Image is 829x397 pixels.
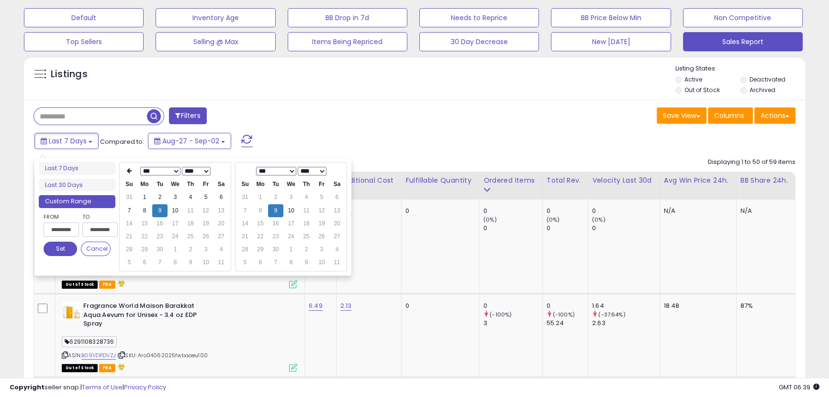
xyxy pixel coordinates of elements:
strong: Copyright [10,383,45,392]
td: 16 [152,217,168,230]
div: 1.64 [592,302,659,310]
button: 30 Day Decrease [419,32,539,51]
label: Deactivated [750,75,785,83]
div: 0 [405,302,472,310]
b: Fragrance World Maison Barakkat Aqua Aevum for Unisex - 3.4 oz EDP Spray [83,302,200,331]
div: 3 [483,319,542,327]
div: ASIN: [62,207,297,287]
td: 2 [152,191,168,204]
div: Displaying 1 to 50 of 59 items [708,158,795,167]
th: We [283,178,299,191]
td: 4 [213,243,229,256]
div: 18.48 [664,302,729,310]
button: Sales Report [683,32,803,51]
td: 18 [183,217,198,230]
td: 21 [237,230,253,243]
td: 19 [314,217,329,230]
td: 7 [152,256,168,269]
td: 6 [329,191,345,204]
div: Velocity Last 30d [592,175,655,186]
td: 3 [198,243,213,256]
td: 1 [137,191,152,204]
td: 2 [268,191,283,204]
td: 22 [137,230,152,243]
button: Cancel [81,242,111,256]
a: Privacy Policy [124,383,166,392]
button: Non Competitive [683,8,803,27]
button: Filters [169,107,206,124]
td: 1 [283,243,299,256]
td: 23 [268,230,283,243]
td: 13 [213,204,229,217]
th: Su [237,178,253,191]
h5: Listings [51,68,88,81]
div: 0 [547,224,588,233]
th: Sa [213,178,229,191]
label: Active [684,75,702,83]
td: 16 [268,217,283,230]
a: 2.13 [340,301,352,311]
th: Sa [329,178,345,191]
small: (0%) [483,216,497,223]
td: 19 [198,217,213,230]
td: 15 [137,217,152,230]
button: Default [24,8,144,27]
li: Last 30 Days [39,179,115,192]
td: 31 [237,191,253,204]
label: Archived [750,86,775,94]
td: 9 [152,204,168,217]
td: 22 [253,230,268,243]
div: 0 [483,207,542,215]
div: 0 [483,224,542,233]
div: N/A [740,207,788,215]
small: (-37.64%) [598,311,625,318]
th: We [168,178,183,191]
div: Avg Win Price 24h. [664,175,732,186]
div: Total Rev. [547,175,584,186]
button: Items Being Repriced [288,32,407,51]
td: 11 [329,256,345,269]
td: 28 [237,243,253,256]
span: Compared to: [100,137,144,146]
th: Fr [198,178,213,191]
p: Listing States: [675,64,805,73]
a: B09VDPDVZJ [81,351,116,360]
th: Th [183,178,198,191]
td: 23 [152,230,168,243]
li: Custom Range [39,195,115,208]
td: 1 [168,243,183,256]
a: 6.49 [309,301,323,311]
button: Save View [657,107,706,124]
div: 0 [405,207,472,215]
button: BB Price Below Min [551,8,671,27]
button: BB Drop in 7d [288,8,407,27]
td: 11 [213,256,229,269]
img: 318EYlXG2xL._SL40_.jpg [62,302,81,321]
div: 0 [592,207,659,215]
td: 14 [237,217,253,230]
td: 10 [198,256,213,269]
div: Fulfillable Quantity [405,175,475,186]
span: 6291108328736 [62,336,117,347]
div: 0 [547,207,588,215]
span: All listings that are currently out of stock and unavailable for purchase on Amazon [62,364,98,372]
span: 2025-09-10 06:39 GMT [779,383,819,392]
td: 3 [314,243,329,256]
td: 18 [299,217,314,230]
div: Additional Cost [340,175,397,186]
td: 4 [299,191,314,204]
td: 17 [168,217,183,230]
td: 10 [283,204,299,217]
td: 7 [268,256,283,269]
div: Ordered Items [483,175,538,186]
small: (-100%) [553,311,575,318]
button: Set [44,242,77,256]
th: Su [122,178,137,191]
td: 12 [198,204,213,217]
th: Mo [253,178,268,191]
td: 26 [314,230,329,243]
td: 25 [183,230,198,243]
div: 2.63 [592,319,659,327]
td: 30 [152,243,168,256]
td: 4 [329,243,345,256]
